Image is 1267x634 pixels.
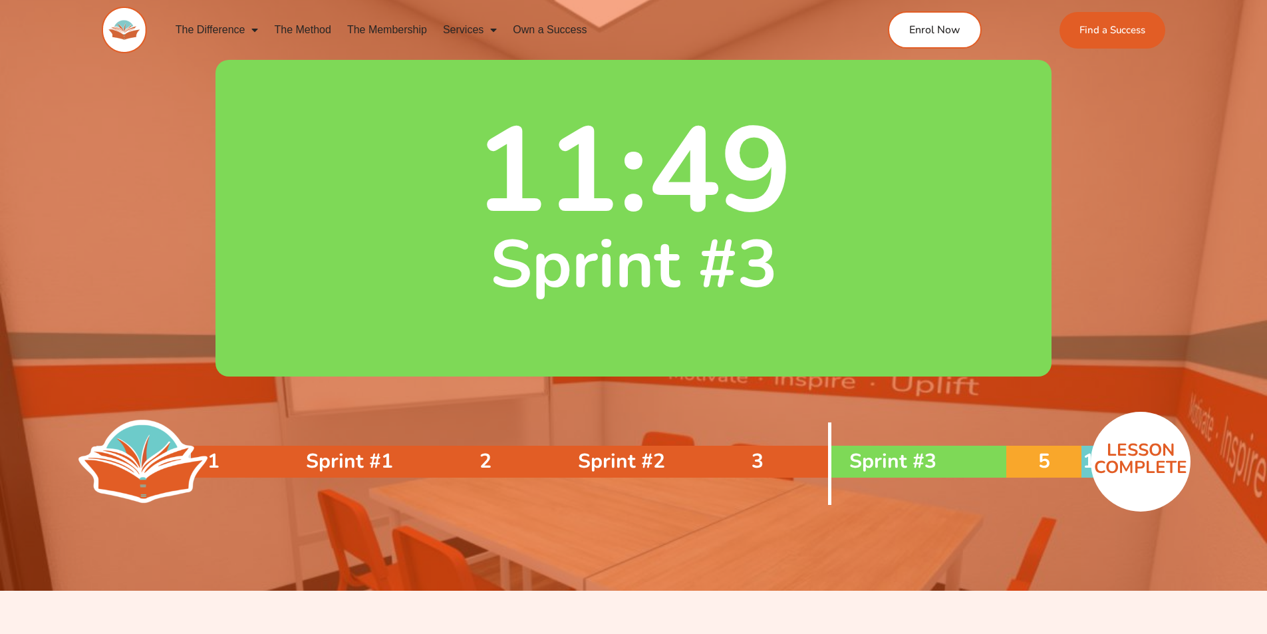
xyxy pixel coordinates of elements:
span: 11: [475,90,648,253]
span: 49 [648,90,792,253]
iframe: Chat Widget [1046,484,1267,634]
a: Enrol Now [888,11,982,49]
a: Services [435,15,505,45]
span: 5 [1038,443,1050,480]
a: Find a Success [1060,12,1166,49]
span: 1 [1083,443,1095,480]
a: The Membership [339,15,435,45]
span: Find a Success [1080,25,1146,35]
a: The Difference [168,15,267,45]
div: 3 [735,446,780,478]
p: LESSON COMPLETE [1091,442,1191,476]
a: Own a Success [505,15,595,45]
span: Sprint #1 [306,443,393,480]
nav: Menu [168,15,827,45]
span: Sprint #3 [490,218,777,311]
span: Sprint #2 [578,443,665,480]
div: 2 [463,446,508,478]
a: The Method [266,15,339,45]
span: Sprint #3 [849,443,936,480]
div: 1 [191,446,236,478]
span: Enrol Now [909,25,960,35]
